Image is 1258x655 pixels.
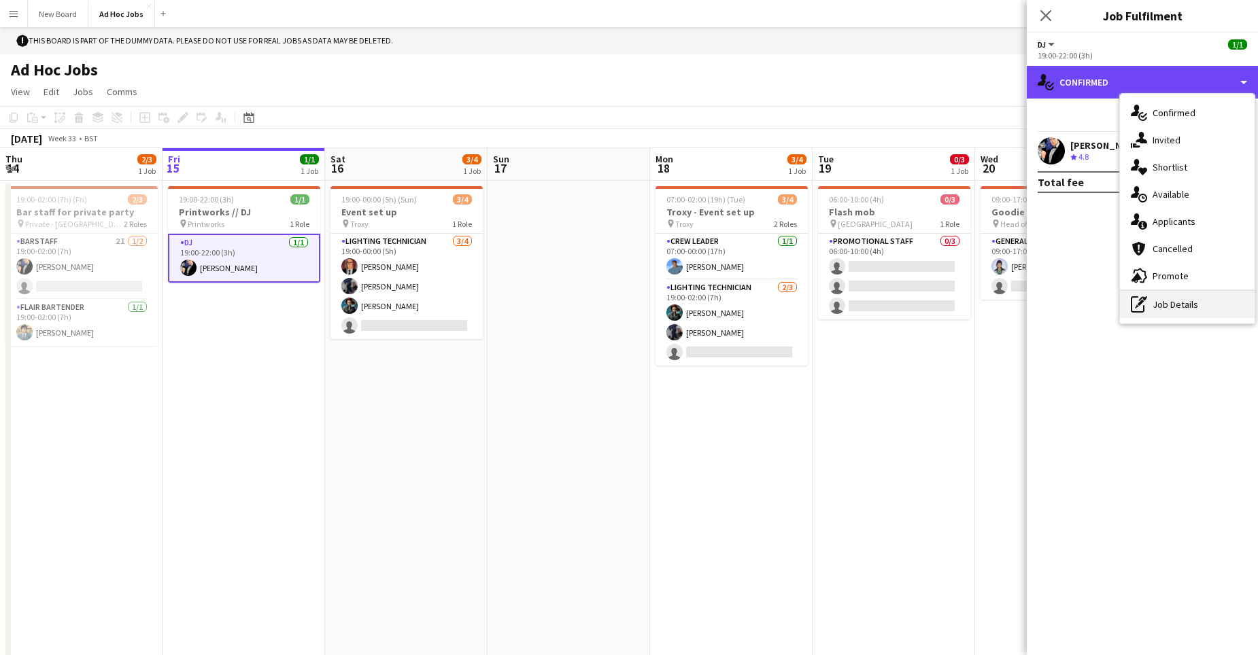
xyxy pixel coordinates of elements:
[951,166,968,176] div: 1 Job
[981,153,998,165] span: Wed
[73,86,93,98] span: Jobs
[45,133,79,143] span: Week 33
[5,186,158,346] app-job-card: 19:00-02:00 (7h) (Fri)2/3Bar staff for private party Private - [GEOGRAPHIC_DATA]2 RolesBarstaff2I...
[290,219,309,229] span: 1 Role
[462,154,481,164] span: 3/4
[653,160,673,176] span: 18
[168,153,180,165] span: Fri
[107,86,137,98] span: Comms
[1070,139,1142,152] div: [PERSON_NAME]
[829,194,884,205] span: 06:00-10:00 (4h)
[453,194,472,205] span: 3/4
[1120,154,1255,181] div: Shortlist
[1120,235,1255,262] div: Cancelled
[1038,175,1084,189] div: Total fee
[675,219,694,229] span: Troxy
[11,86,30,98] span: View
[1120,262,1255,289] div: Promote
[1120,99,1255,126] div: Confirmed
[818,234,970,319] app-card-role: Promotional Staff0/306:00-10:00 (4h)
[16,194,87,205] span: 19:00-02:00 (7h) (Fri)
[463,166,481,176] div: 1 Job
[1120,291,1255,318] div: Job Details
[16,35,29,47] span: !
[341,194,417,205] span: 19:00-00:00 (5h) (Sun)
[1027,66,1258,99] div: Confirmed
[818,186,970,319] app-job-card: 06:00-10:00 (4h)0/3Flash mob [GEOGRAPHIC_DATA]1 RolePromotional Staff0/306:00-10:00 (4h)
[1228,39,1247,50] span: 1/1
[84,133,98,143] div: BST
[838,219,913,229] span: [GEOGRAPHIC_DATA]
[179,194,234,205] span: 19:00-22:00 (3h)
[656,206,808,218] h3: Troxy - Event set up
[940,194,959,205] span: 0/3
[1038,39,1046,50] span: DJ
[137,154,156,164] span: 2/3
[188,219,224,229] span: Printworks
[101,83,143,101] a: Comms
[328,160,345,176] span: 16
[5,153,22,165] span: Thu
[330,234,483,339] app-card-role: Lighting technician3/419:00-00:00 (5h)[PERSON_NAME][PERSON_NAME][PERSON_NAME]
[940,219,959,229] span: 1 Role
[981,234,1133,300] app-card-role: General1/209:00-17:00 (8h)[PERSON_NAME]
[787,154,806,164] span: 3/4
[816,160,834,176] span: 19
[1038,50,1247,60] div: 19:00-22:00 (3h)
[981,186,1133,300] app-job-card: 09:00-17:00 (8h)1/2Goodie bag packers Head office1 RoleGeneral1/209:00-17:00 (8h)[PERSON_NAME]
[301,166,318,176] div: 1 Job
[44,86,59,98] span: Edit
[981,206,1133,218] h3: Goodie bag packers
[1120,181,1255,208] div: Available
[38,83,65,101] a: Edit
[1078,152,1089,162] span: 4.8
[1120,126,1255,154] div: Invited
[774,219,797,229] span: 2 Roles
[166,160,180,176] span: 15
[11,60,98,80] h1: Ad Hoc Jobs
[5,300,158,346] app-card-role: Flair Bartender1/119:00-02:00 (7h)[PERSON_NAME]
[979,160,998,176] span: 20
[128,194,147,205] span: 2/3
[330,153,345,165] span: Sat
[666,194,745,205] span: 07:00-02:00 (19h) (Tue)
[493,153,509,165] span: Sun
[452,219,472,229] span: 1 Role
[350,219,369,229] span: Troxy
[28,1,88,27] button: New Board
[778,194,797,205] span: 3/4
[330,186,483,339] app-job-card: 19:00-00:00 (5h) (Sun)3/4Event set up Troxy1 RoleLighting technician3/419:00-00:00 (5h)[PERSON_NA...
[300,154,319,164] span: 1/1
[788,166,806,176] div: 1 Job
[656,153,673,165] span: Mon
[991,194,1047,205] span: 09:00-17:00 (8h)
[656,234,808,280] app-card-role: Crew Leader1/107:00-00:00 (17h)[PERSON_NAME]
[656,186,808,366] app-job-card: 07:00-02:00 (19h) (Tue)3/4Troxy - Event set up Troxy2 RolesCrew Leader1/107:00-00:00 (17h)[PERSON...
[168,186,320,283] app-job-card: 19:00-22:00 (3h)1/1Printworks // DJ Printworks1 RoleDJ1/119:00-22:00 (3h)[PERSON_NAME]
[818,153,834,165] span: Tue
[1000,219,1040,229] span: Head office
[11,132,42,145] div: [DATE]
[3,160,22,176] span: 14
[656,280,808,366] app-card-role: Lighting technician2/319:00-02:00 (7h)[PERSON_NAME][PERSON_NAME]
[138,166,156,176] div: 1 Job
[5,234,158,300] app-card-role: Barstaff2I1/219:00-02:00 (7h)[PERSON_NAME]
[1120,208,1255,235] div: Applicants
[168,206,320,218] h3: Printworks // DJ
[290,194,309,205] span: 1/1
[5,206,158,218] h3: Bar staff for private party
[1027,7,1258,24] h3: Job Fulfilment
[88,1,155,27] button: Ad Hoc Jobs
[330,206,483,218] h3: Event set up
[67,83,99,101] a: Jobs
[818,206,970,218] h3: Flash mob
[168,234,320,283] app-card-role: DJ1/119:00-22:00 (3h)[PERSON_NAME]
[1038,39,1057,50] button: DJ
[5,83,35,101] a: View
